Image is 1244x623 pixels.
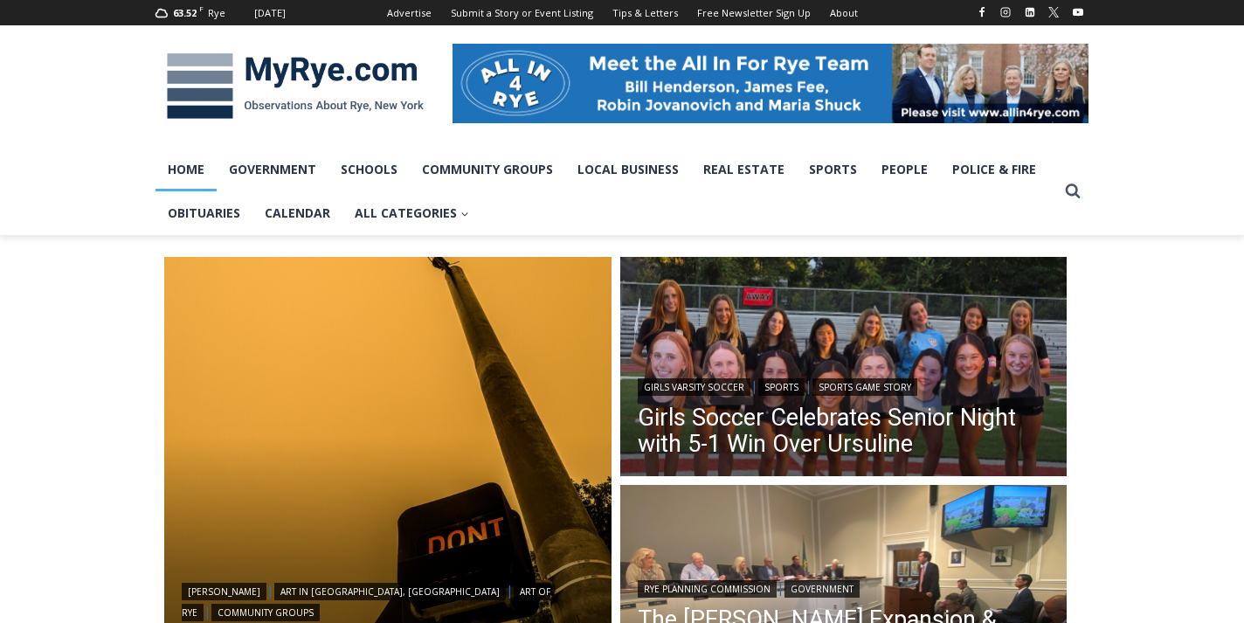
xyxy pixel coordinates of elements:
a: Home [155,148,217,191]
a: Calendar [252,191,342,235]
a: X [1043,2,1064,23]
a: Read More Girls Soccer Celebrates Senior Night with 5-1 Win Over Ursuline [620,257,1068,481]
a: Schools [328,148,410,191]
a: People [869,148,940,191]
a: Linkedin [1019,2,1040,23]
a: Art in [GEOGRAPHIC_DATA], [GEOGRAPHIC_DATA] [274,583,506,600]
a: Rye Planning Commission [638,580,777,598]
span: 63.52 [173,6,197,19]
a: Facebook [971,2,992,23]
a: Sports Game Story [812,378,917,396]
a: Real Estate [691,148,797,191]
img: (PHOTO: The 2025 Rye Girls Soccer seniors. L to R: Parker Calhoun, Claire Curran, Alessia MacKinn... [620,257,1068,481]
div: | | [638,375,1050,396]
a: Girls Varsity Soccer [638,378,750,396]
a: Community Groups [211,604,320,621]
img: MyRye.com [155,41,435,132]
img: All in for Rye [453,44,1088,122]
span: F [199,3,204,13]
a: YouTube [1068,2,1088,23]
a: Sports [797,148,869,191]
a: Instagram [995,2,1016,23]
a: Community Groups [410,148,565,191]
a: Government [217,148,328,191]
button: View Search Form [1057,176,1088,207]
span: All Categories [355,204,469,223]
nav: Primary Navigation [155,148,1057,236]
a: Government [784,580,860,598]
a: All Categories [342,191,481,235]
div: [DATE] [254,5,286,21]
div: | | | [182,579,594,621]
a: Police & Fire [940,148,1048,191]
a: Local Business [565,148,691,191]
div: | [638,577,1050,598]
div: Rye [208,5,225,21]
a: Obituaries [155,191,252,235]
a: [PERSON_NAME] [182,583,266,600]
a: Girls Soccer Celebrates Senior Night with 5-1 Win Over Ursuline [638,405,1050,457]
a: Sports [758,378,805,396]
